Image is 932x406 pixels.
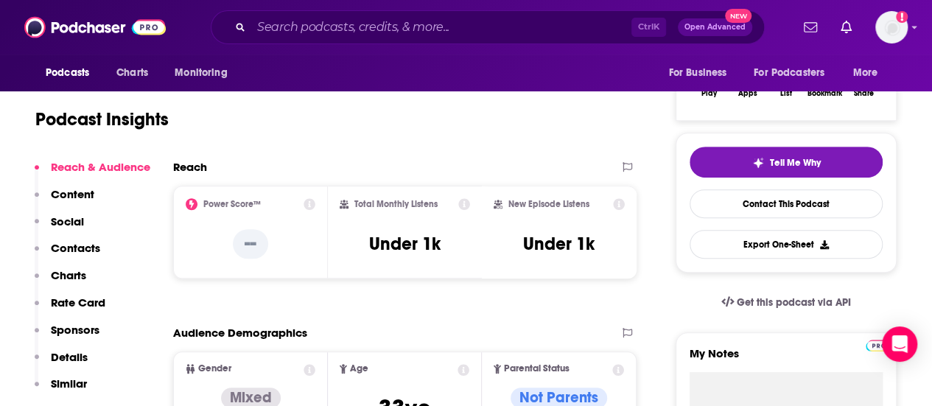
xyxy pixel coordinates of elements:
span: Get this podcast via API [737,296,851,309]
p: Rate Card [51,295,105,309]
div: Share [853,89,873,98]
p: -- [233,229,268,259]
h2: Total Monthly Listens [354,199,438,209]
button: open menu [843,59,897,87]
h2: Power Score™ [203,199,261,209]
p: Contacts [51,241,100,255]
span: Open Advanced [684,24,746,31]
h3: Under 1k [369,233,441,255]
div: Search podcasts, credits, & more... [211,10,765,44]
p: Details [51,350,88,364]
div: Apps [738,89,757,98]
span: Ctrl K [631,18,666,37]
button: tell me why sparkleTell Me Why [690,147,883,178]
span: Logged in as jillsiegel [875,11,908,43]
a: Show notifications dropdown [835,15,858,40]
p: Charts [51,268,86,282]
img: Podchaser Pro [866,340,891,351]
span: For Business [668,63,726,83]
div: Bookmark [807,89,842,98]
a: Contact This Podcast [690,189,883,218]
span: New [725,9,751,23]
span: Tell Me Why [770,157,821,169]
span: For Podcasters [754,63,824,83]
p: Similar [51,377,87,391]
h2: Audience Demographics [173,326,307,340]
div: Open Intercom Messenger [882,326,917,362]
h1: Podcast Insights [35,108,169,130]
button: open menu [164,59,246,87]
span: Gender [198,364,231,374]
button: Details [35,350,88,377]
button: Show profile menu [875,11,908,43]
label: My Notes [690,346,883,372]
span: Age [350,364,368,374]
p: Content [51,187,94,201]
p: Social [51,214,84,228]
input: Search podcasts, credits, & more... [251,15,631,39]
a: Pro website [866,337,891,351]
a: Get this podcast via API [709,284,863,321]
p: Sponsors [51,323,99,337]
img: User Profile [875,11,908,43]
button: Rate Card [35,295,105,323]
img: tell me why sparkle [752,157,764,169]
button: Social [35,214,84,242]
span: Podcasts [46,63,89,83]
button: open menu [744,59,846,87]
span: Monitoring [175,63,227,83]
h2: New Episode Listens [508,199,589,209]
button: Contacts [35,241,100,268]
span: Parental Status [504,364,570,374]
button: Similar [35,377,87,404]
button: Reach & Audience [35,160,150,187]
h3: Under 1k [523,233,595,255]
button: Export One-Sheet [690,230,883,259]
p: Reach & Audience [51,160,150,174]
button: Charts [35,268,86,295]
button: open menu [658,59,745,87]
svg: Add a profile image [896,11,908,23]
button: Content [35,187,94,214]
div: Play [701,89,717,98]
a: Charts [107,59,157,87]
a: Show notifications dropdown [798,15,823,40]
h2: Reach [173,160,207,174]
button: open menu [35,59,108,87]
img: Podchaser - Follow, Share and Rate Podcasts [24,13,166,41]
span: More [853,63,878,83]
span: Charts [116,63,148,83]
div: List [780,89,792,98]
button: Open AdvancedNew [678,18,752,36]
button: Sponsors [35,323,99,350]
